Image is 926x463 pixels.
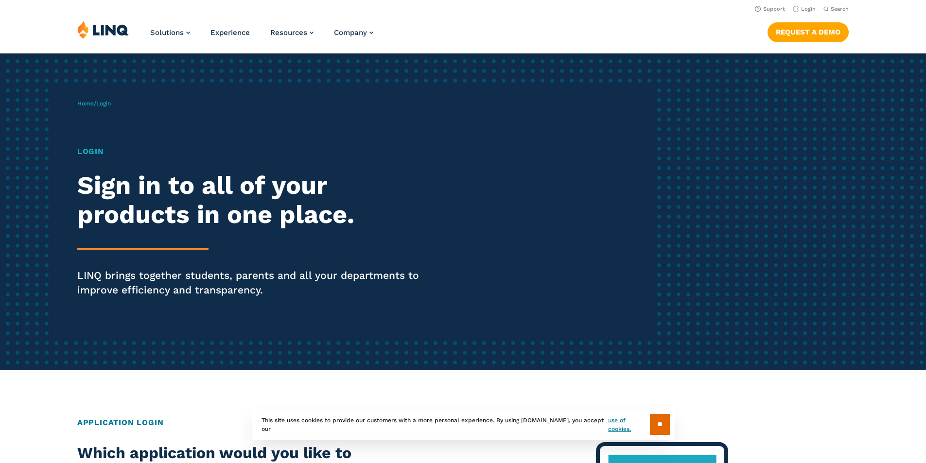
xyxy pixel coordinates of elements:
nav: Button Navigation [768,20,849,42]
a: Login [793,6,816,12]
nav: Primary Navigation [150,20,373,52]
span: Solutions [150,28,184,37]
a: Experience [210,28,250,37]
span: Login [96,100,111,107]
h2: Application Login [77,417,849,429]
span: Company [334,28,367,37]
a: Company [334,28,373,37]
a: Solutions [150,28,190,37]
div: This site uses cookies to provide our customers with a more personal experience. By using [DOMAIN... [252,409,675,440]
span: Search [831,6,849,12]
a: Home [77,100,94,107]
img: LINQ | K‑12 Software [77,20,129,39]
p: LINQ brings together students, parents and all your departments to improve efficiency and transpa... [77,268,434,297]
a: Request a Demo [768,22,849,42]
span: Resources [270,28,307,37]
span: / [77,100,111,107]
h1: Login [77,146,434,157]
h2: Sign in to all of your products in one place. [77,171,434,229]
a: Resources [270,28,314,37]
a: Support [755,6,785,12]
a: use of cookies. [608,416,649,433]
button: Open Search Bar [823,5,849,13]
